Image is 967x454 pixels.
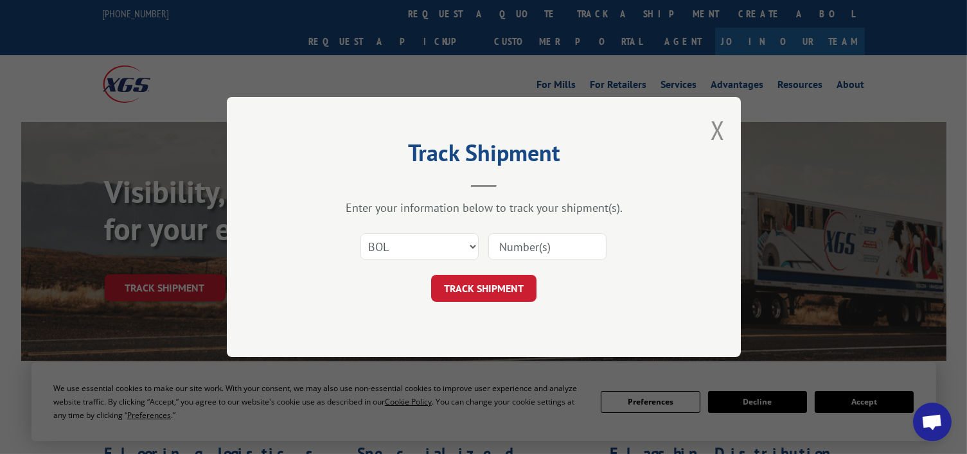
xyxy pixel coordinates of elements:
[291,200,677,215] div: Enter your information below to track your shipment(s).
[711,113,725,147] button: Close modal
[913,403,952,441] div: Open chat
[488,233,607,260] input: Number(s)
[291,144,677,168] h2: Track Shipment
[431,275,537,302] button: TRACK SHIPMENT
